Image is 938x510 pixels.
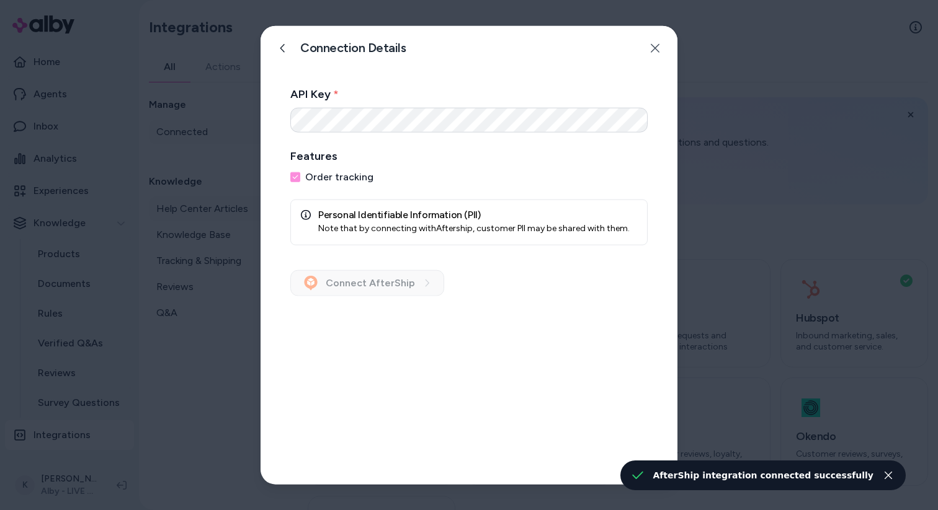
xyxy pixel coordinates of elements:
[301,222,637,234] div: Note that by connecting with Aftership , customer PII may be shared with them.
[300,40,406,56] h2: Connection Details
[290,147,648,164] h3: Features
[301,209,637,219] h5: Personal Identifiable Information (PII)
[290,85,648,102] h3: API Key
[305,169,373,184] label: Order tracking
